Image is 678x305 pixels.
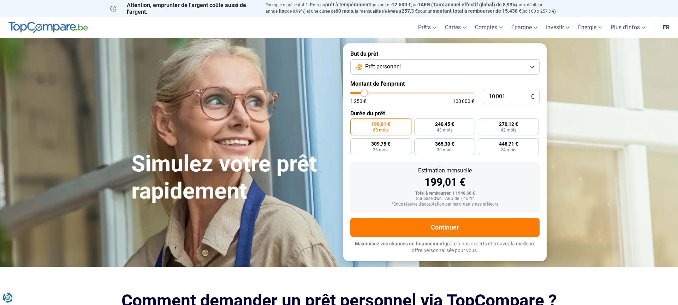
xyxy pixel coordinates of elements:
[501,148,516,152] span: 24 mois
[499,141,518,146] span: 448,71 €
[279,8,287,14] span: fixe
[418,2,516,7] span: TAEG (Taux annuel effectif global) de 8,99%
[433,8,522,14] span: montant total à rembourser de 15.438 €
[373,128,388,132] span: 60 mois
[606,17,650,38] a: Plus d'infos
[325,2,370,7] span: prêt à tempérament
[501,128,516,132] span: 42 mois
[350,80,540,87] label: Montant de l'emprunt
[441,17,471,38] a: Cartes
[266,2,568,14] p: Exemple représentatif : Pour un tous but de , un (taux débiteur annuel de 8,99%) et une durée de ...
[507,17,542,38] a: Épargne
[574,17,606,38] a: Énergie
[350,50,540,57] label: But du prêt
[499,122,518,127] span: 270,12 €
[531,94,534,100] span: €
[437,128,452,132] span: 48 mois
[414,17,441,38] a: Prêts
[110,2,257,15] p: Attention, emprunter de l'argent coûte aussi de l'argent.
[365,63,401,71] span: Prêt personnel
[350,240,540,254] p: grâce à nos experts et trouvez la meilleure offre personnalisée pour vous.
[350,99,366,104] span: 1 250 €
[8,22,88,33] img: TopCompare
[335,8,353,14] span: 60 mois
[373,148,388,152] span: 36 mois
[392,2,411,7] span: 12.500 €
[371,122,390,127] span: 199,01 €
[350,59,540,75] button: Prêt personnel
[371,141,390,146] span: 309,75 €
[453,99,474,104] span: 100 000 €
[435,122,454,127] span: 240,45 €
[355,241,444,246] span: Maximisez vos chances de financement
[131,151,335,205] h1: Simulez votre prêt rapidement
[350,110,540,117] label: Durée du prêt
[350,218,540,237] button: Continuer
[402,8,418,14] span: 257,3 €
[356,177,534,188] div: 199,01 €
[356,191,534,196] div: Total à rembourser: 11 940,60 €
[356,202,534,207] div: *Sous réserve d'acceptation par les organismes prêteurs
[659,17,674,38] a: fr
[356,196,534,201] div: Sur base d'un TAEG de 7,45 %*
[437,148,452,152] span: 30 mois
[435,141,454,146] span: 365,30 €
[471,17,507,38] a: Comptes
[542,17,574,38] a: Investir
[356,168,534,173] div: Estimation mensuelle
